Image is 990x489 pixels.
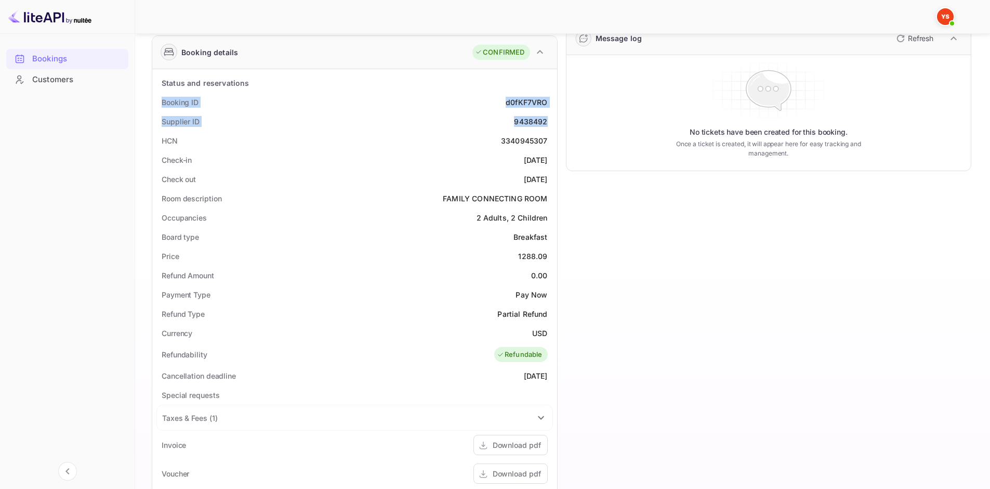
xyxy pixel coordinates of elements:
div: Breakfast [513,231,547,242]
img: LiteAPI logo [8,8,91,25]
div: Payment Type [162,289,210,300]
a: Customers [6,70,128,89]
div: Customers [32,74,123,86]
div: FAMILY CONNECTING ROOM [443,193,547,204]
div: Voucher [162,468,189,479]
div: Refund Type [162,308,205,319]
div: USD [532,328,547,339]
button: Refresh [890,30,938,47]
img: Yandex Support [937,8,954,25]
div: 2 Adults, 2 Children [477,212,548,223]
div: Special requests [162,390,219,401]
div: Refund Amount [162,270,214,281]
div: Check out [162,174,196,185]
div: Taxes & Fees ( 1 ) [162,413,217,423]
div: 0.00 [531,270,548,281]
div: 1288.09 [518,251,547,262]
div: Currency [162,328,192,339]
div: Booking ID [162,97,199,108]
button: Collapse navigation [58,462,77,481]
div: Booking details [181,47,238,58]
div: CONFIRMED [475,47,524,58]
a: Bookings [6,49,128,68]
div: [DATE] [524,370,548,381]
p: No tickets have been created for this booking. [690,127,848,137]
div: d0fKF7VRO [506,97,547,108]
div: Message log [596,33,642,44]
div: 9438492 [514,116,547,127]
p: Refresh [908,33,933,44]
div: [DATE] [524,174,548,185]
div: Room description [162,193,221,204]
div: [DATE] [524,155,548,165]
p: Once a ticket is created, it will appear here for easy tracking and management. [659,139,877,158]
div: Price [162,251,179,262]
div: Pay Now [516,289,547,300]
div: Check-in [162,155,192,165]
div: Invoice [162,440,186,451]
div: Download pdf [493,468,541,479]
div: Refundability [162,349,207,360]
div: Partial Refund [497,308,547,319]
div: Status and reservations [162,78,249,88]
div: Bookings [32,53,123,65]
div: Cancellation deadline [162,370,236,381]
div: 3340945307 [501,135,548,146]
div: Download pdf [493,440,541,451]
div: HCN [162,135,178,146]
div: Refundable [497,350,543,360]
div: Taxes & Fees (1) [157,405,552,430]
div: Board type [162,231,199,242]
div: Supplier ID [162,116,200,127]
div: Occupancies [162,212,207,223]
div: Customers [6,70,128,90]
div: Bookings [6,49,128,69]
